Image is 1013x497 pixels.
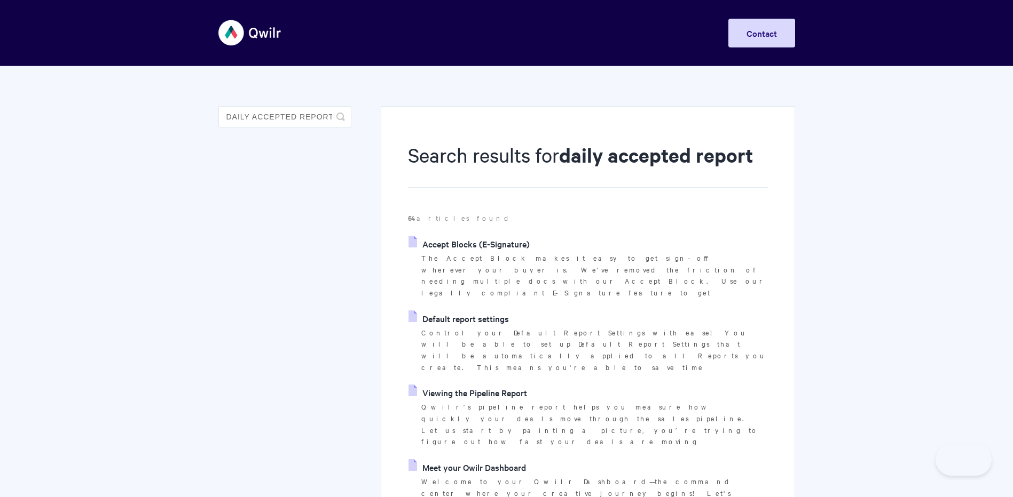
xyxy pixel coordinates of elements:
p: The Accept Block makes it easy to get sign-off wherever your buyer is. We've removed the friction... [421,252,767,299]
a: Viewing the Pipeline Report [409,384,527,400]
h1: Search results for [408,141,767,188]
p: articles found [408,212,767,224]
a: Accept Blocks (E-Signature) [409,236,530,252]
input: Search [218,106,351,127]
a: Contact [728,19,795,47]
a: Meet your Qwilr Dashboard [409,459,526,475]
a: Default report settings [409,310,509,326]
strong: 64 [408,213,417,223]
img: Qwilr Help Center [218,13,282,53]
p: Qwilr's pipeline report helps you measure how quickly your deals move through the sales pipeline.... [421,401,767,447]
p: Control your Default Report Settings with ease! You will be able to set up Default Report Setting... [421,327,767,373]
strong: daily accepted report [559,142,753,168]
iframe: Toggle Customer Support [936,444,992,476]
